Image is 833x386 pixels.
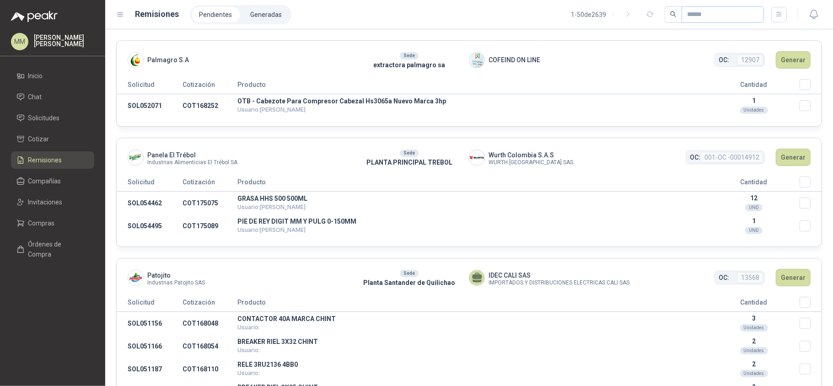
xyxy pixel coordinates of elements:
span: 001-OC -00014912 [700,152,763,163]
button: Generar [776,149,811,166]
td: COT168110 [183,358,237,381]
th: Producto [237,297,708,312]
div: Unidades [740,347,768,354]
td: Seleccionar/deseleccionar [800,358,822,381]
th: Producto [237,79,708,94]
td: SOL054462 [117,192,183,215]
span: search [670,11,677,17]
span: Inicio [28,71,43,81]
img: Company Logo [128,270,143,285]
p: 2 [708,338,800,345]
h1: Remisiones [135,8,179,21]
span: 12907 [737,54,763,65]
span: WURTH [GEOGRAPHIC_DATA] SAS [489,160,573,165]
p: 3 [708,315,800,322]
th: Cotización [183,177,237,192]
a: Generadas [243,7,290,22]
span: Cotizar [28,134,49,144]
div: MM [11,33,28,50]
p: Planta Santander de Quilichao [349,278,469,288]
th: Solicitud [117,297,183,312]
span: Usuario: [237,324,260,331]
p: 1 [708,97,800,104]
th: Producto [237,177,708,192]
div: Unidades [740,107,768,114]
span: Panela El Trébol [147,150,237,160]
td: Seleccionar/deseleccionar [800,214,822,237]
span: Usuario: [PERSON_NAME] [237,204,306,210]
p: PIE DE REY DIGIT MM Y PULG 0-150MM [237,218,708,225]
span: Compras [28,218,55,228]
div: UND [745,227,763,234]
button: Generar [776,269,811,286]
img: Company Logo [128,150,143,165]
td: COT175075 [183,192,237,215]
span: Usuario: [PERSON_NAME] [237,226,306,233]
span: Órdenes de Compra [28,239,86,259]
td: COT175089 [183,214,237,237]
span: Usuario: [237,347,260,354]
a: Órdenes de Compra [11,236,94,263]
span: OC: [719,273,729,283]
th: Cantidad [708,297,800,312]
span: Industrias Alimenticias El Trébol SA [147,160,237,165]
span: Compañías [28,176,61,186]
span: Remisiones [28,155,62,165]
div: Unidades [740,324,768,332]
td: SOL051166 [117,335,183,358]
a: Compras [11,214,94,232]
span: COFEIND ON LINE [489,55,540,65]
img: Company Logo [128,53,143,68]
td: Seleccionar/deseleccionar [800,94,822,118]
td: COT168054 [183,335,237,358]
p: RELE 3RU2136 4BB0 [237,361,708,368]
div: 1 - 50 de 2639 [571,7,635,22]
th: Solicitud [117,177,183,192]
span: Solicitudes [28,113,60,123]
span: 13568 [737,272,763,283]
a: Chat [11,88,94,106]
p: [PERSON_NAME] [PERSON_NAME] [34,34,94,47]
th: Cantidad [708,177,800,192]
p: BREAKER RIEL 3X32 CHINT [237,338,708,345]
div: Sede [400,270,419,277]
div: Unidades [740,370,768,377]
a: Solicitudes [11,109,94,127]
td: SOL054495 [117,214,183,237]
img: Company Logo [469,150,484,165]
td: SOL051156 [117,312,183,335]
div: Sede [400,150,419,157]
span: Patojito [147,270,205,280]
td: Seleccionar/deseleccionar [800,335,822,358]
span: Invitaciones [28,197,63,207]
a: Remisiones [11,151,94,169]
span: OC: [719,55,729,65]
a: Pendientes [192,7,240,22]
td: Seleccionar/deseleccionar [800,312,822,335]
td: Seleccionar/deseleccionar [800,192,822,215]
p: OTB - Cabezote Para Compresor Cabezal Hs3065a Nuevo Marca 3hp [237,98,708,104]
td: COT168048 [183,312,237,335]
div: UND [745,204,763,211]
span: Usuario: [PERSON_NAME] [237,106,306,113]
img: Logo peakr [11,11,58,22]
th: Cotización [183,297,237,312]
p: GRASA HHS 500 500ML [237,195,708,202]
p: extractora palmagro sa [349,60,469,70]
span: IMPORTADOS Y DISTRIBUCIONES ELECTRICAS CALI SAS [489,280,629,285]
td: COT168252 [183,94,237,118]
a: Cotizar [11,130,94,148]
span: IDEC CALI SAS [489,270,629,280]
img: Company Logo [469,53,484,68]
a: Invitaciones [11,193,94,211]
td: SOL051187 [117,358,183,381]
a: Compañías [11,172,94,190]
th: Solicitud [117,79,183,94]
span: Chat [28,92,42,102]
th: Seleccionar/deseleccionar [800,177,822,192]
span: Palmagro S.A [147,55,189,65]
button: Generar [776,51,811,69]
p: CONTACTOR 40A MARCA CHINT [237,316,708,322]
